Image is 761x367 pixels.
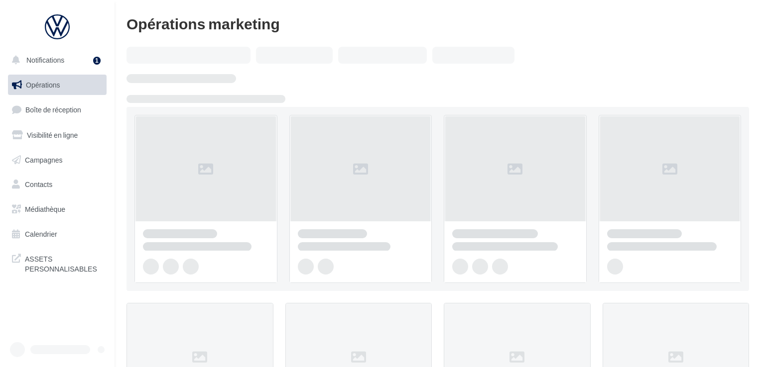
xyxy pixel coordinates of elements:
[6,199,109,220] a: Médiathèque
[26,81,60,89] span: Opérations
[25,252,103,274] span: ASSETS PERSONNALISABLES
[25,205,65,213] span: Médiathèque
[6,248,109,277] a: ASSETS PERSONNALISABLES
[6,150,109,171] a: Campagnes
[6,224,109,245] a: Calendrier
[93,57,101,65] div: 1
[6,125,109,146] a: Visibilité en ligne
[6,75,109,95] a: Opérations
[6,99,109,120] a: Boîte de réception
[27,131,78,139] span: Visibilité en ligne
[25,105,81,114] span: Boîte de réception
[25,230,57,238] span: Calendrier
[25,155,63,164] span: Campagnes
[6,50,105,71] button: Notifications 1
[25,180,52,188] span: Contacts
[6,174,109,195] a: Contacts
[26,56,64,64] span: Notifications
[127,16,749,31] div: Opérations marketing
